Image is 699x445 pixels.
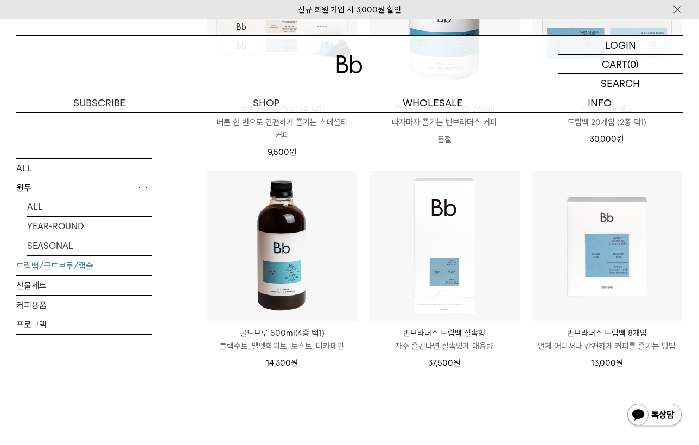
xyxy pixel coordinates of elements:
[516,93,683,112] p: INFO
[369,327,519,353] a: 빈브라더스 드립백 실속형 자주 즐긴다면 실속있게 대용량
[369,171,519,321] img: 빈브라더스 드립백 실속형
[207,116,357,142] p: 버튼 한 번으로 간편하게 즐기는 스페셜티 커피
[207,103,357,142] a: 캡슐 커피 10개입(3종 택1) 버튼 한 번으로 간편하게 즐기는 스페셜티 커피
[349,93,516,112] p: WHOLESALE
[266,358,298,368] span: 14,300
[268,147,296,157] span: 9,500
[532,340,682,353] p: 언제 어디서나 간편하게 커피를 즐기는 방법
[16,178,152,197] p: 원두
[453,358,460,368] span: 원
[291,358,298,368] span: 원
[183,93,349,112] a: SHOP
[616,358,623,368] span: 원
[289,147,296,157] span: 원
[27,197,152,216] a: ALL
[428,358,460,368] span: 37,500
[369,116,519,129] p: 따자마자 즐기는 빈브라더스 커피
[605,36,636,54] p: LOGIN
[626,403,683,429] img: 카카오톡 채널 1:1 채팅 버튼
[27,216,152,235] a: YEAR-ROUND
[591,358,623,368] span: 13,000
[369,103,519,129] a: 블랙수트 콜드브루 RTD 235ml 따자마자 즐기는 빈브라더스 커피
[532,327,682,340] p: 빈브라더스 드립백 8개입
[532,116,682,129] p: 드립백 20개입 (2종 택1)
[532,327,682,353] a: 빈브라더스 드립백 8개입 언제 어디서나 간편하게 커피를 즐기는 방법
[207,171,357,321] img: 1000000036_add2_070.png
[627,55,639,73] p: (0)
[16,158,152,177] a: ALL
[27,236,152,255] a: SEASONAL
[369,340,519,353] p: 자주 즐긴다면 실속있게 대용량
[16,256,152,275] a: 드립백/콜드브루/캡슐
[207,327,357,353] a: 콜드브루 500ml(4종 택1) 블랙수트, 벨벳화이트, 토스트, 디카페인
[16,315,152,334] a: 프로그램
[558,55,683,74] a: CART (0)
[207,171,357,321] a: 콜드브루 500ml(4종 택1)
[16,275,152,294] a: 선물세트
[16,93,183,112] a: SUBSCRIBE
[298,5,401,15] a: 신규 회원 가입 시 3,000원 할인
[207,340,357,353] p: 블랙수트, 벨벳화이트, 토스트, 디카페인
[369,327,519,340] p: 빈브라더스 드립백 실속형
[207,327,357,340] p: 콜드브루 500ml(4종 택1)
[590,134,624,144] span: 30,000
[532,171,682,321] img: 빈브라더스 드립백 8개입
[369,129,519,151] p: 품절
[532,103,682,129] a: 드립백 선물세트 드립백 20개입 (2종 택1)
[16,295,152,314] a: 커피용품
[601,74,640,93] p: SEARCH
[617,134,624,144] span: 원
[336,55,363,73] img: 로고
[558,36,683,55] a: LOGIN
[602,55,627,73] p: CART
